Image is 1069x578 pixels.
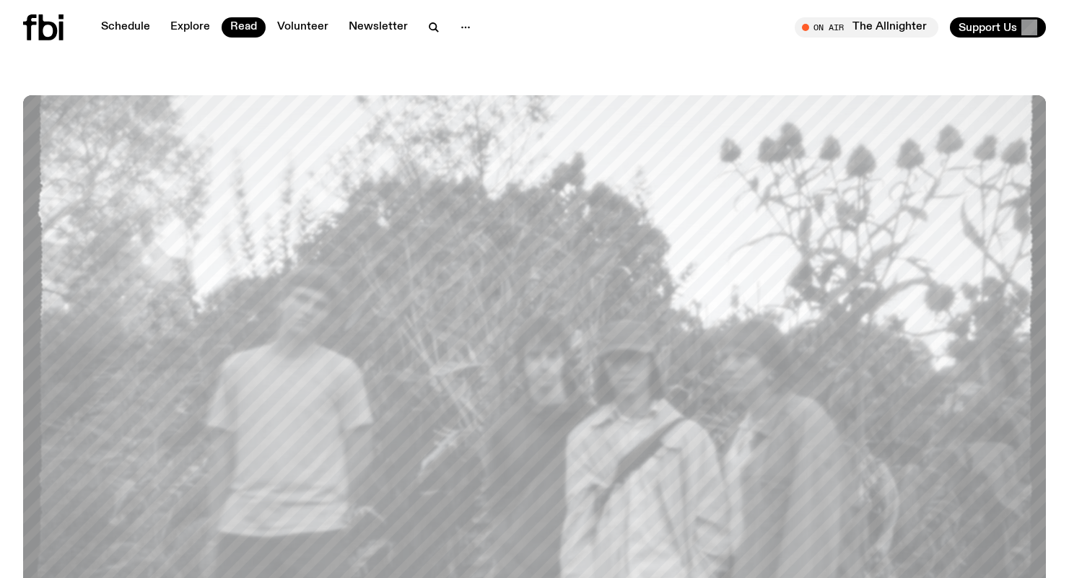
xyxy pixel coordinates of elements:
a: Volunteer [269,17,337,38]
button: Support Us [950,17,1046,38]
a: Explore [162,17,219,38]
a: Schedule [92,17,159,38]
button: On AirThe Allnighter [795,17,938,38]
a: Newsletter [340,17,416,38]
span: Support Us [959,21,1017,34]
a: Read [222,17,266,38]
